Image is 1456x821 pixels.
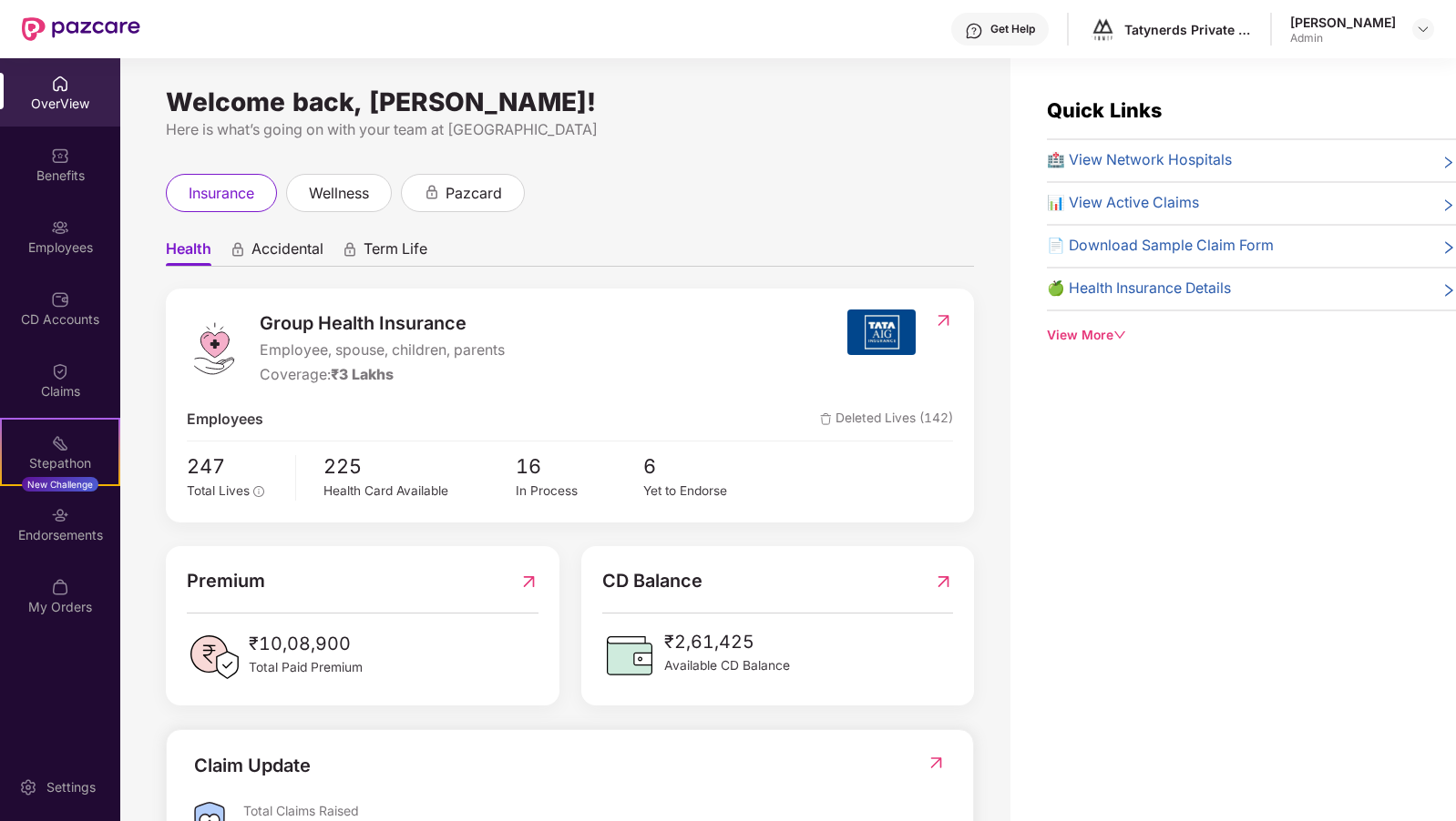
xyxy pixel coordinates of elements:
[51,75,69,93] img: svg+xml;base64,PHN2ZyBpZD0iSG9tZSIgeG1sbnM9Imh0dHA6Ly93d3cudzMub3JnLzIwMDAvc3ZnIiB3aWR0aD0iMjAiIG...
[519,567,538,595] img: RedirectIcon
[1113,329,1126,341] span: down
[331,366,394,383] span: ₹3 Lakhs
[1441,238,1456,258] span: right
[323,481,515,502] div: Health Card Available
[309,182,369,205] span: wellness
[927,754,946,772] img: RedirectIcon
[22,477,98,492] div: New Challenge
[1047,149,1232,172] span: 🏥 View Network Hospitals
[516,451,643,481] span: 16
[230,241,246,258] div: animation
[602,628,657,683] img: CDBalanceIcon
[260,309,505,338] span: Group Health Insurance
[51,506,69,524] img: svg+xml;base64,PHN2ZyBpZD0iRW5kb3JzZW1lbnRzIiB4bWxucz0iaHR0cDovL3d3dy53My5vcmcvMjAwMC9zdmciIHdpZH...
[187,451,282,481] span: 247
[516,481,643,502] div: In Process
[251,239,323,266] span: Accidental
[51,578,69,596] img: svg+xml;base64,PHN2ZyBpZD0iTXlfT3JkZXJzIiBkYXRhLW5hbWU9Ik15IE9yZGVycyIgeG1sbnM9Imh0dHA6Ly93d3cudz...
[187,409,263,431] span: Employees
[249,658,363,678] span: Total Paid Premium
[1441,153,1456,172] span: right
[643,481,771,502] div: Yet to Endorse
[260,364,505,387] div: Coverage:
[643,451,771,481] span: 6
[1416,22,1430,36] img: svg+xml;base64,PHN2ZyBpZD0iRHJvcGRvd24tMzJ4MzIiIHhtbG5zPSJodHRwOi8vd3d3LnczLm9yZy8yMDAwL3N2ZyIgd2...
[187,630,241,684] img: PaidPremiumIcon
[1047,98,1162,122] span: Quick Links
[19,778,37,796] img: svg+xml;base64,PHN2ZyBpZD0iU2V0dGluZy0yMHgyMCIgeG1sbnM9Imh0dHA6Ly93d3cudzMub3JnLzIwMDAvc3ZnIiB3aW...
[934,567,953,595] img: RedirectIcon
[847,309,916,355] img: insurerIcon
[424,184,440,200] div: animation
[187,483,250,498] span: Total Lives
[1047,278,1231,300] span: 🍏 Health Insurance Details
[51,218,69,237] img: svg+xml;base64,PHN2ZyBpZD0iRW1wbG95ZWVzIiB4bWxucz0iaHR0cDovL3d3dy53My5vcmcvMjAwMC9zdmciIHdpZHRoPS...
[820,409,953,431] span: Deleted Lives (142)
[1047,192,1199,215] span: 📊 View Active Claims
[51,434,69,452] img: svg+xml;base64,PHN2ZyB4bWxucz0iaHR0cDovL3d3dy53My5vcmcvMjAwMC9zdmciIHdpZHRoPSIyMSIgaGVpZ2h0PSIyMC...
[166,95,974,109] div: Welcome back, [PERSON_NAME]!
[249,630,363,658] span: ₹10,08,900
[253,486,264,497] span: info-circle
[1441,196,1456,215] span: right
[1090,16,1116,43] img: logo%20-%20black%20(1).png
[602,567,702,595] span: CD Balance
[51,147,69,165] img: svg+xml;base64,PHN2ZyBpZD0iQmVuZWZpdHMiIHhtbG5zPSJodHRwOi8vd3d3LnczLm9yZy8yMDAwL3N2ZyIgd2lkdGg9Ij...
[187,321,241,376] img: logo
[446,182,502,205] span: pazcard
[664,628,790,656] span: ₹2,61,425
[820,413,832,425] img: deleteIcon
[1047,235,1274,258] span: 📄 Download Sample Claim Form
[934,311,953,329] img: RedirectIcon
[22,17,140,41] img: New Pazcare Logo
[1290,31,1396,46] div: Admin
[260,340,505,362] span: Employee, spouse, children, parents
[1290,14,1396,31] div: [PERSON_NAME]
[41,778,101,796] div: Settings
[664,656,790,676] span: Available CD Balance
[1441,281,1456,300] span: right
[187,567,265,595] span: Premium
[2,454,118,472] div: Stepathon
[51,290,69,309] img: svg+xml;base64,PHN2ZyBpZD0iQ0RfQWNjb3VudHMiIGRhdGEtbmFtZT0iQ0QgQWNjb3VudHMiIHhtbG5zPSJodHRwOi8vd3...
[364,239,427,266] span: Term Life
[166,118,974,141] div: Here is what’s going on with your team at [GEOGRAPHIC_DATA]
[323,451,515,481] span: 225
[965,22,983,40] img: svg+xml;base64,PHN2ZyBpZD0iSGVscC0zMngzMiIgeG1sbnM9Imh0dHA6Ly93d3cudzMub3JnLzIwMDAvc3ZnIiB3aWR0aD...
[342,241,358,258] div: animation
[189,182,254,205] span: insurance
[1047,326,1456,346] div: View More
[1124,21,1252,38] div: Tatynerds Private Limited
[51,362,69,380] img: svg+xml;base64,PHN2ZyBpZD0iQ2xhaW0iIHhtbG5zPSJodHRwOi8vd3d3LnczLm9yZy8yMDAwL3N2ZyIgd2lkdGg9IjIwIi...
[166,239,211,266] span: Health
[243,802,946,819] div: Total Claims Raised
[194,752,311,780] div: Claim Update
[990,22,1035,36] div: Get Help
